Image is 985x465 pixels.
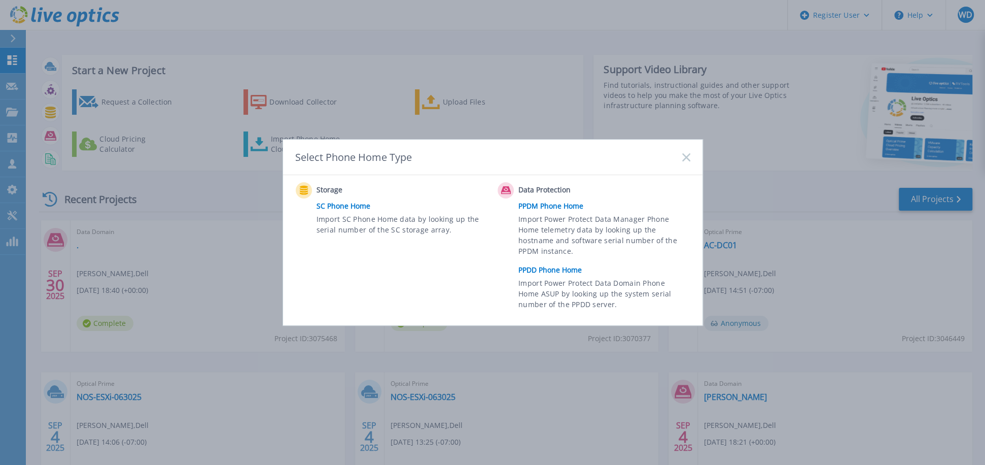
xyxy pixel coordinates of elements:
[295,150,413,164] div: Select Phone Home Type
[316,214,485,237] span: Import SC Phone Home data by looking up the serial number of the SC storage array.
[518,198,695,214] a: PPDM Phone Home
[518,214,687,260] span: Import Power Protect Data Manager Phone Home telemetry data by looking up the hostname and softwa...
[518,262,695,278] a: PPDD Phone Home
[518,184,619,196] span: Data Protection
[518,278,687,313] span: Import Power Protect Data Domain Phone Home ASUP by looking up the system serial number of the PP...
[316,198,493,214] a: SC Phone Home
[316,184,417,196] span: Storage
